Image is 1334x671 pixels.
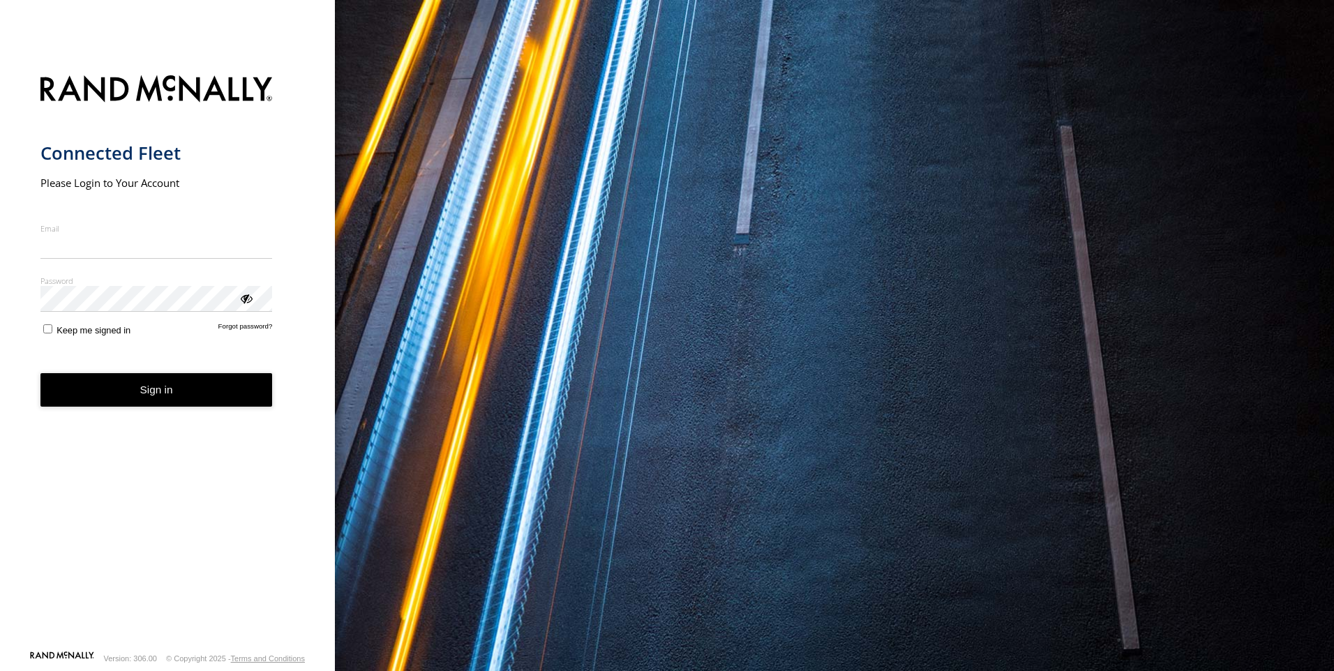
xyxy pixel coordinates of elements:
[231,654,305,663] a: Terms and Conditions
[40,67,295,650] form: main
[43,324,52,333] input: Keep me signed in
[40,276,273,286] label: Password
[104,654,157,663] div: Version: 306.00
[40,176,273,190] h2: Please Login to Your Account
[30,651,94,665] a: Visit our Website
[40,373,273,407] button: Sign in
[40,73,273,108] img: Rand McNally
[239,291,253,305] div: ViewPassword
[166,654,305,663] div: © Copyright 2025 -
[40,223,273,234] label: Email
[40,142,273,165] h1: Connected Fleet
[57,325,130,335] span: Keep me signed in
[218,322,273,335] a: Forgot password?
